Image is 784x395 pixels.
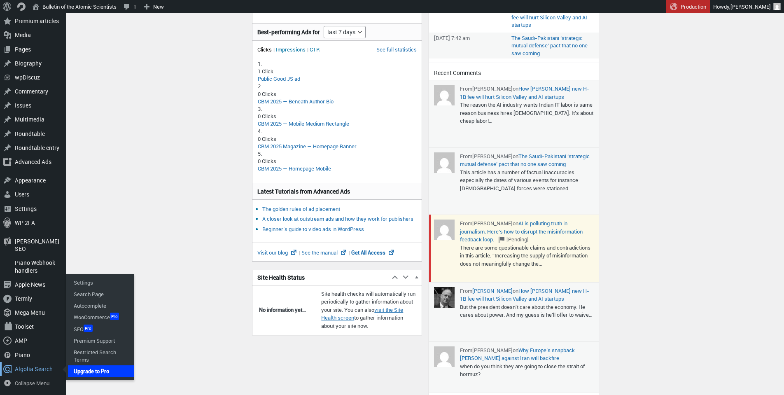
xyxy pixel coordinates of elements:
p: From on [460,287,594,303]
a: SEOPro [68,323,134,335]
div: 4. [258,127,417,135]
p: From on [460,346,594,362]
a: Search Page [68,288,134,300]
p: From on [460,220,594,244]
li: CTR [310,46,320,53]
a: CBM 2025 — Mobile Medium Rectangle [258,120,349,127]
a: Why Europe’s snapback [PERSON_NAME] against Iran will backfire [460,346,575,362]
p: From on [460,85,594,101]
a: Public Good JS ad [258,75,300,82]
h2: Site Health Status [252,270,390,285]
div: 3. [258,105,417,112]
p: But the president doesn't care about the economy. He cares about power. And my guess is he'll off... [460,303,593,319]
a: A closer look at outstream ads and how they work for publishers [262,215,413,222]
span: [DATE] 1:12 pm [434,6,507,29]
a: Upgrade to Pro [68,365,134,377]
a: How [PERSON_NAME] new H-1B fee will hurt Silicon Valley and AI startups [460,85,589,101]
h3: Best-performing Ads for [257,28,320,36]
a: How [PERSON_NAME] new H-1B fee will hurt Silicon Valley and AI startups [460,287,589,303]
a: AI is polluting truth in journalism. Here’s how to disrupt the misinformation feedback loop. [460,220,583,243]
a: The golden rules of ad placement [262,205,340,213]
h3: Recent Comments [434,69,594,77]
a: WooCommercePro [68,311,134,323]
div: 0 Clicks [258,112,417,120]
a: Beginner’s guide to video ads in WordPress [262,225,364,233]
a: Settings [68,277,134,288]
span: [PERSON_NAME] [730,3,771,10]
a: Visit our blog [257,249,301,256]
a: Edit “The Saudi-Pakistani ‘strategic mutual defense’ pact that no one saw coming” [511,34,593,57]
p: This article has a number of factual inaccuracies especially the dates of various events for inst... [460,168,578,192]
p: Site health checks will automatically run periodically to gather information about your site. You... [321,290,417,330]
a: Get All Access [351,249,395,256]
a: [PERSON_NAME] [472,287,513,294]
li: Impressions [276,46,308,53]
a: See the manual [301,249,351,256]
a: Premium Support [68,335,134,346]
cite: [PERSON_NAME] [472,346,513,354]
div: No information yet… [257,306,308,314]
a: See full statistics [376,46,417,53]
div: 5. [258,150,417,157]
p: From on [460,152,594,168]
span: Pro [110,313,119,320]
span: [Pending] [495,236,529,243]
a: Edit “How Trump’s new H-1B fee will hurt Silicon Valley and AI startups” [511,6,593,29]
p: There are some questionable claims and contradictions in this article. “Increasing the supply of ... [460,244,590,267]
div: 0 Clicks [258,90,417,98]
span: [DATE] 7:42 am [434,34,507,57]
cite: [PERSON_NAME] [472,220,513,227]
p: The reason the AI industry wants Indian IT labor is same reason business hires [DEMOGRAPHIC_DATA]... [460,101,593,124]
span: Upgrade to Pro [74,367,109,375]
li: Clicks [257,46,275,53]
p: when do you think they are going to close the strait of hormuz? [460,362,585,378]
cite: [PERSON_NAME] [472,152,513,160]
a: visit the Site Health screen [321,306,403,322]
a: Restricted Search Terms [68,346,134,365]
a: The Saudi-Pakistani ‘strategic mutual defense’ pact that no one saw coming [460,152,590,168]
div: 0 Clicks [258,135,417,143]
div: 2. [258,82,417,90]
div: 1 Click [258,68,417,75]
a: Autocomplete [68,300,134,311]
a: CBM 2025 Magazine — Homepage Banner [258,143,357,150]
a: CBM 2025 — Beneath Author Bio [258,98,334,105]
a: CBM 2025 — Homepage Mobile [258,165,331,172]
div: 1. [258,60,417,68]
h3: Latest Tutorials from Advanced Ads [257,187,417,196]
span: Pro [84,325,93,332]
cite: [PERSON_NAME] [472,85,513,92]
div: 0 Clicks [258,157,417,165]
